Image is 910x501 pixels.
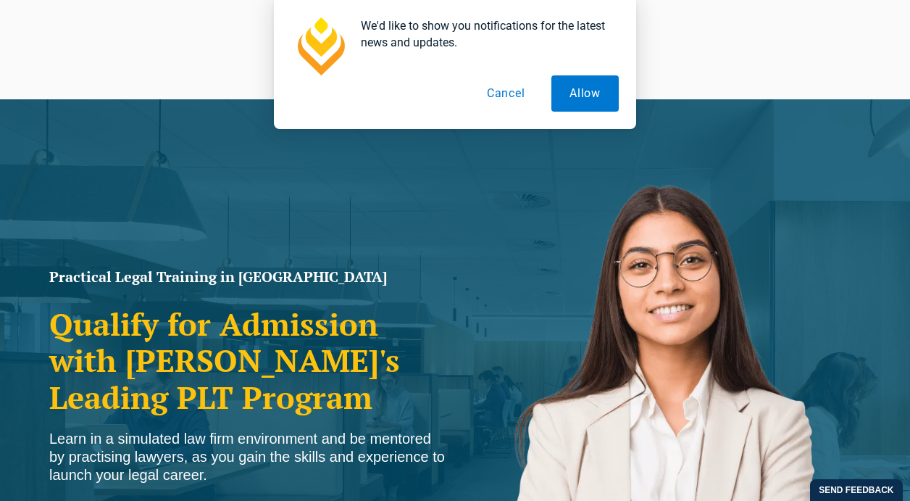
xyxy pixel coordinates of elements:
[49,306,448,415] h2: Qualify for Admission with [PERSON_NAME]'s Leading PLT Program
[469,75,543,112] button: Cancel
[49,430,448,484] div: Learn in a simulated law firm environment and be mentored by practising lawyers, as you gain the ...
[291,17,349,75] img: notification icon
[551,75,619,112] button: Allow
[349,17,619,51] div: We'd like to show you notifications for the latest news and updates.
[49,270,448,284] h1: Practical Legal Training in [GEOGRAPHIC_DATA]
